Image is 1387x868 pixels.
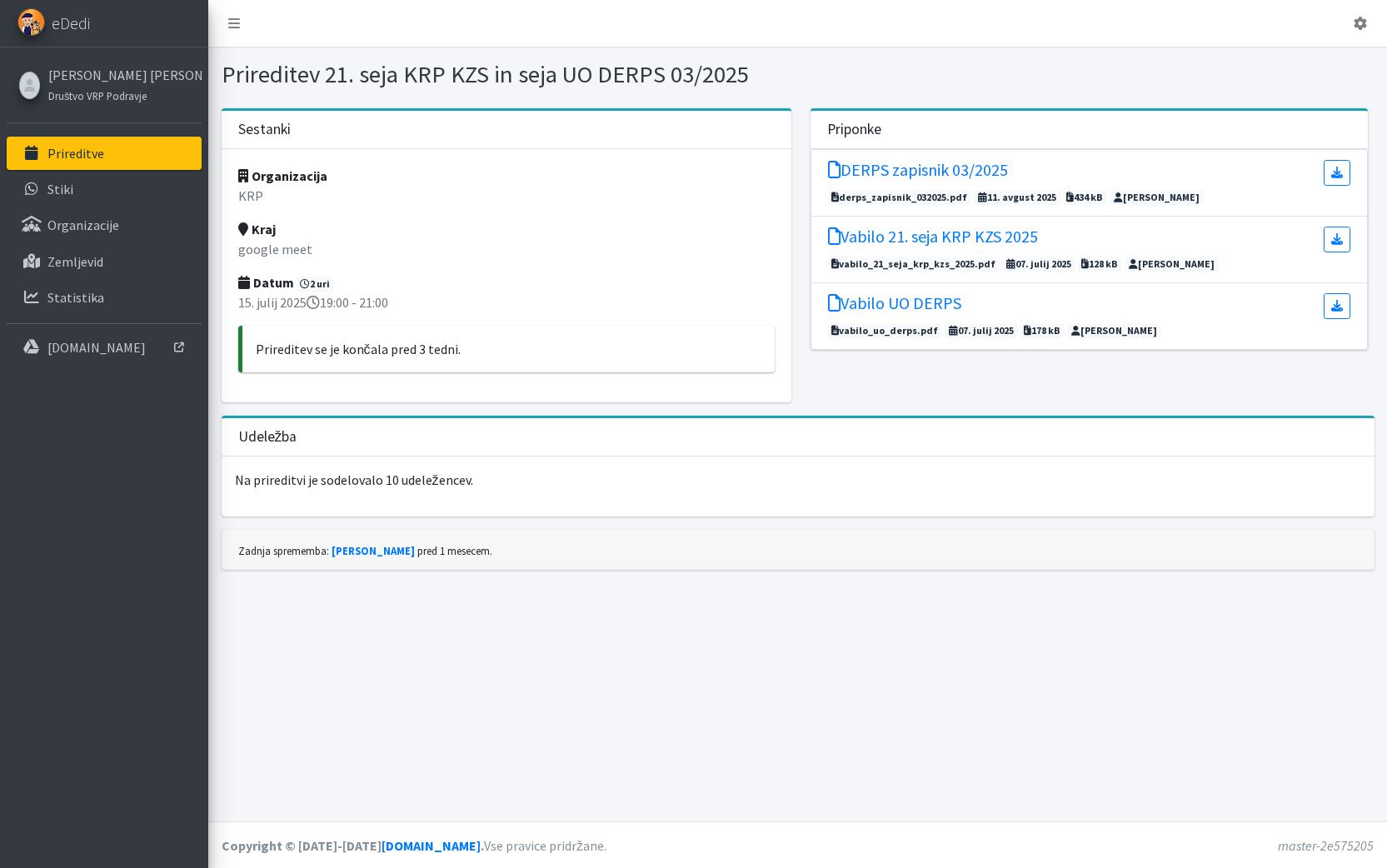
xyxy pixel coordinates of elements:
p: KRP [238,186,776,206]
span: vabilo_21_seja_krp_kzs_2025.pdf [828,257,1000,272]
a: [DOMAIN_NAME] [7,331,202,364]
h5: Vabilo 21. seja KRP KZS 2025 [828,227,1038,247]
a: Vabilo 21. seja KRP KZS 2025 [828,227,1038,252]
a: Statistika [7,281,202,314]
a: [DOMAIN_NAME] [382,837,481,854]
strong: Copyright © [DATE]-[DATE] . [222,837,484,854]
span: eDedi [52,11,90,36]
strong: Datum [238,274,294,291]
p: Zemljevid [47,253,103,270]
span: [PERSON_NAME] [1125,257,1219,272]
a: Stiki [7,172,202,206]
span: 07. julij 2025 [945,323,1018,338]
span: vabilo_uo_derps.pdf [828,323,943,338]
a: Prireditve [7,137,202,170]
p: Prireditev se je končala pred 3 tedni. [256,339,762,359]
small: Društvo VRP Podravje [48,89,147,102]
img: eDedi [17,8,45,36]
span: [PERSON_NAME] [1067,323,1161,338]
h3: Priponke [827,121,881,138]
span: 2 uri [297,277,335,292]
small: Zadnja sprememba: pred 1 mesecem. [238,544,492,557]
p: google meet [238,239,776,259]
em: master-2e575205 [1278,837,1374,854]
strong: Organizacija [238,167,327,184]
p: [DOMAIN_NAME] [47,339,146,356]
a: [PERSON_NAME] [PERSON_NAME] [48,65,197,85]
a: Zemljevid [7,245,202,278]
span: 128 kB [1078,257,1123,272]
span: 11. avgust 2025 [974,190,1060,205]
p: Prireditve [47,145,104,162]
h1: Prireditev 21. seja KRP KZS in seja UO DERPS 03/2025 [222,60,792,89]
a: Vabilo UO DERPS [828,293,961,319]
p: 15. julij 2025 19:00 - 21:00 [238,292,776,312]
h5: DERPS zapisnik 03/2025 [828,160,1008,180]
strong: Kraj [238,221,276,237]
span: derps_zapisnik_032025.pdf [828,190,972,205]
span: 07. julij 2025 [1002,257,1075,272]
p: Na prireditvi je sodelovalo 10 udeležencev. [222,456,1375,503]
a: Društvo VRP Podravje [48,85,197,105]
h5: Vabilo UO DERPS [828,293,961,313]
a: Organizacije [7,208,202,242]
p: Stiki [47,181,73,197]
p: Organizacije [47,217,119,233]
p: Statistika [47,289,104,306]
span: 178 kB [1020,323,1065,338]
h3: Udeležba [238,428,297,446]
span: 434 kB [1063,190,1108,205]
span: [PERSON_NAME] [1110,190,1204,205]
a: DERPS zapisnik 03/2025 [828,160,1008,186]
h3: Sestanki [238,121,291,138]
a: [PERSON_NAME] [332,544,415,557]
